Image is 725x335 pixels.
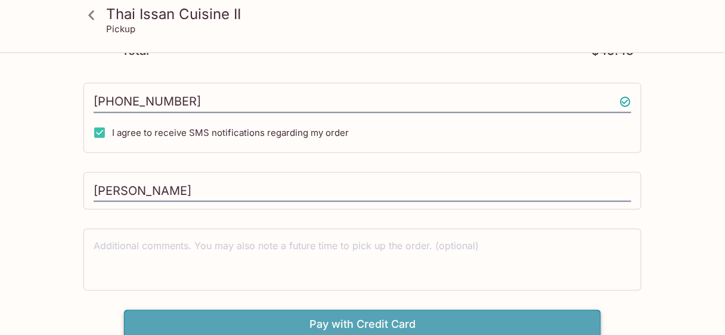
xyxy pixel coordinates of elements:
[106,23,135,35] p: Pickup
[112,127,349,138] span: I agree to receive SMS notifications regarding my order
[592,45,634,57] p: $43.48
[106,5,639,23] h3: Thai Issan Cuisine II
[122,45,149,57] p: Total
[94,91,631,113] input: Enter phone number
[94,180,631,203] input: Enter first and last name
